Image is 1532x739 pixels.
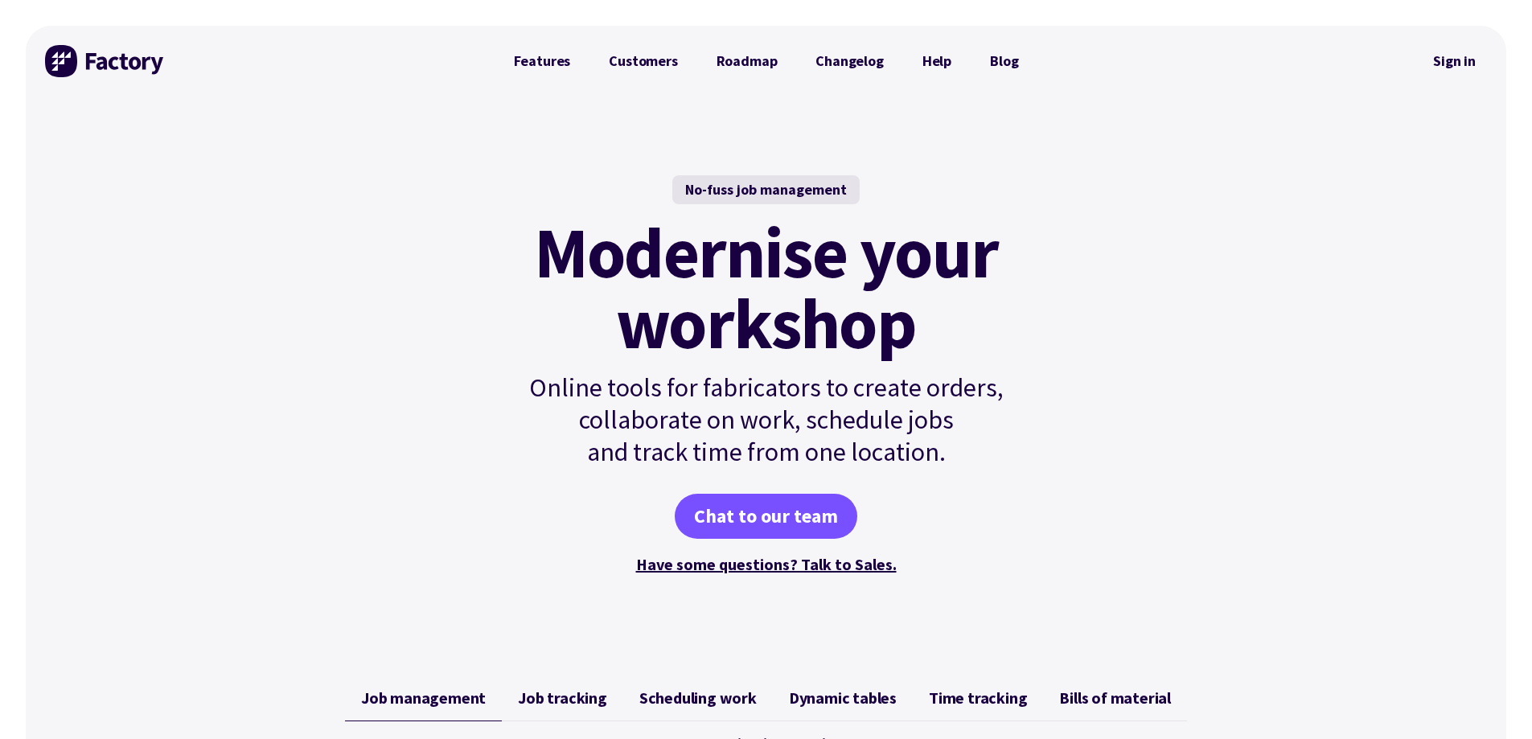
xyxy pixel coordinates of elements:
mark: Modernise your workshop [534,217,998,359]
a: Sign in [1422,43,1487,80]
span: Time tracking [929,688,1027,708]
div: No-fuss job management [672,175,860,204]
span: Job tracking [518,688,607,708]
nav: Primary Navigation [495,45,1038,77]
a: Have some questions? Talk to Sales. [636,554,897,574]
span: Bills of material [1059,688,1171,708]
span: Scheduling work [639,688,757,708]
img: Factory [45,45,166,77]
a: Blog [971,45,1037,77]
a: Help [903,45,971,77]
a: Changelog [796,45,902,77]
span: Dynamic tables [789,688,897,708]
a: Features [495,45,590,77]
a: Customers [589,45,696,77]
p: Online tools for fabricators to create orders, collaborate on work, schedule jobs and track time ... [495,372,1038,468]
span: Job management [361,688,486,708]
a: Roadmap [697,45,797,77]
a: Chat to our team [675,494,857,539]
iframe: Chat Widget [1452,662,1532,739]
nav: Secondary Navigation [1422,43,1487,80]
